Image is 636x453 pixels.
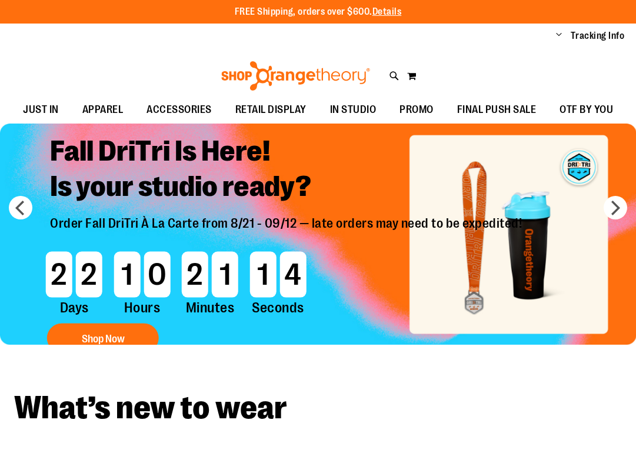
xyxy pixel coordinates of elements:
[46,252,72,297] span: 2
[212,252,238,297] span: 1
[41,125,534,216] h2: Fall DriTri Is Here! Is your studio ready?
[280,252,307,297] span: 4
[556,30,562,42] button: Account menu
[388,96,445,124] a: PROMO
[235,96,307,123] span: RETAIL DISPLAY
[41,125,534,359] a: Fall DriTri Is Here!Is your studio ready? Order Fall DriTri À La Carte from 8/21 - 09/12 — late o...
[76,252,102,297] span: 2
[114,252,141,297] span: 1
[250,252,277,297] span: 1
[182,252,208,297] span: 2
[180,297,240,317] span: Minutes
[9,196,32,219] button: prev
[372,6,402,17] a: Details
[235,5,402,19] p: FREE Shipping, orders over $600.
[47,324,159,353] button: Shop Now
[11,96,71,124] a: JUST IN
[219,61,372,91] img: Shop Orangetheory
[330,96,377,123] span: IN STUDIO
[560,96,613,123] span: OTF BY YOU
[71,96,135,124] a: APPAREL
[144,252,171,297] span: 0
[445,96,548,124] a: FINAL PUSH SALE
[44,297,104,317] span: Days
[41,216,534,246] p: Order Fall DriTri À La Carte from 8/21 - 09/12 — late orders may need to be expedited!
[604,196,627,219] button: next
[548,96,625,124] a: OTF BY YOU
[399,96,434,123] span: PROMO
[146,96,212,123] span: ACCESSORIES
[112,297,172,317] span: Hours
[224,96,318,124] a: RETAIL DISPLAY
[135,96,224,124] a: ACCESSORIES
[318,96,388,124] a: IN STUDIO
[571,29,625,42] a: Tracking Info
[457,96,537,123] span: FINAL PUSH SALE
[14,392,622,424] h2: What’s new to wear
[23,96,59,123] span: JUST IN
[248,297,308,317] span: Seconds
[82,96,124,123] span: APPAREL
